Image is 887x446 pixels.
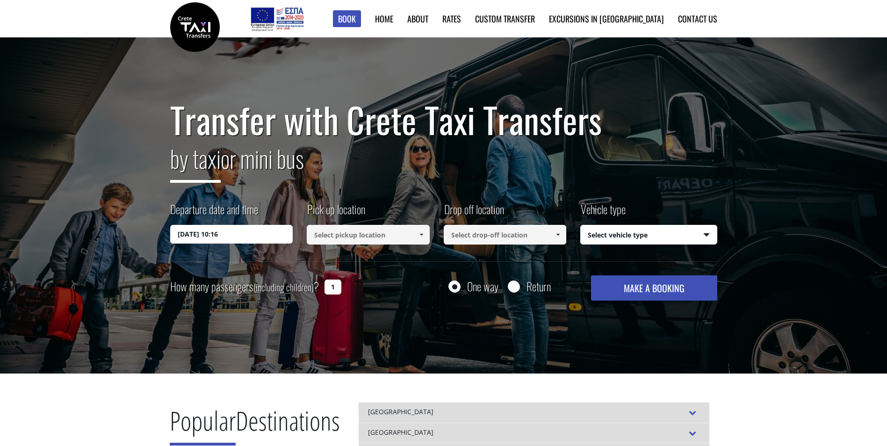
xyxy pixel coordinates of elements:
input: Select drop-off location [444,225,567,245]
h2: or mini bus [170,139,717,190]
span: by taxi [170,141,221,183]
label: How many passengers ? [170,275,319,298]
a: Crete Taxi Transfers | Safe Taxi Transfer Services from to Heraklion Airport, Chania Airport, Ret... [170,21,220,31]
div: [GEOGRAPHIC_DATA] [359,423,709,443]
small: (including children) [253,280,314,294]
label: Departure date and time [170,201,258,225]
a: Show All Items [413,225,429,245]
h1: Transfer with Crete Taxi Transfers [170,100,717,139]
img: Crete Taxi Transfers | Safe Taxi Transfer Services from to Heraklion Airport, Chania Airport, Ret... [170,2,220,52]
label: Pick up location [307,201,365,225]
a: Book [333,10,361,28]
a: Contact us [678,13,717,25]
input: Select pickup location [307,225,430,245]
div: [GEOGRAPHIC_DATA] [359,402,709,423]
span: Popular [170,403,236,446]
a: Home [375,13,393,25]
label: One way [467,281,498,292]
button: MAKE A BOOKING [591,275,717,301]
a: About [407,13,428,25]
img: e-bannersEUERDF180X90.jpg [249,5,305,33]
a: Rates [442,13,461,25]
a: Show All Items [550,225,566,245]
span: Select vehicle type [581,225,717,245]
label: Return [526,281,551,292]
label: Vehicle type [580,201,626,225]
a: Excursions in [GEOGRAPHIC_DATA] [549,13,664,25]
label: Drop off location [444,201,504,225]
a: Custom Transfer [475,13,535,25]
